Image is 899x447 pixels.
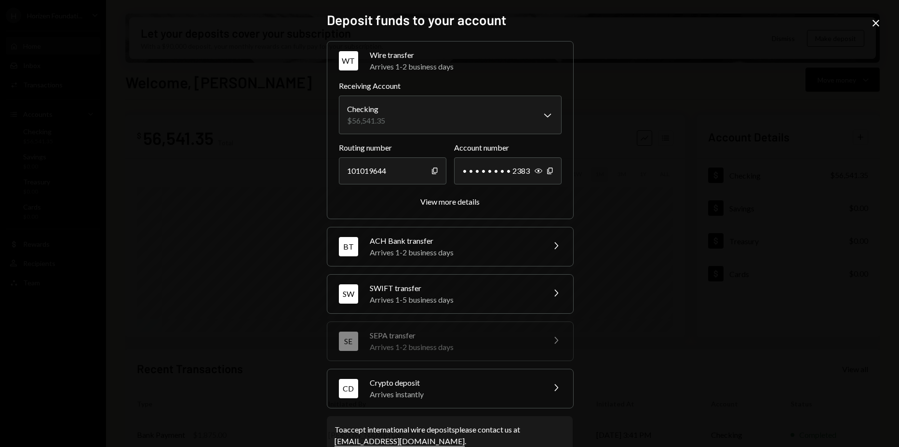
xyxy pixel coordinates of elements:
div: Arrives 1-2 business days [370,247,538,258]
div: • • • • • • • • 2383 [454,157,562,184]
div: BT [339,237,358,256]
button: Receiving Account [339,96,562,134]
label: Receiving Account [339,80,562,92]
div: ACH Bank transfer [370,235,538,247]
div: Arrives 1-2 business days [370,61,562,72]
div: Arrives 1-5 business days [370,294,538,306]
a: [EMAIL_ADDRESS][DOMAIN_NAME] [335,436,465,447]
button: View more details [420,197,480,207]
h2: Deposit funds to your account [327,11,573,29]
label: Routing number [339,142,446,154]
div: WT [339,51,358,70]
button: CDCrypto depositArrives instantly [327,369,573,408]
div: View more details [420,197,480,206]
div: To accept international wire deposits please contact us at . [335,424,565,447]
button: SWSWIFT transferArrives 1-5 business days [327,275,573,313]
div: Arrives 1-2 business days [370,341,538,353]
div: CD [339,379,358,398]
div: 101019644 [339,157,446,184]
button: SESEPA transferArrives 1-2 business days [327,322,573,361]
button: WTWire transferArrives 1-2 business days [327,42,573,80]
div: SW [339,284,358,304]
div: Arrives instantly [370,389,538,400]
div: SWIFT transfer [370,282,538,294]
div: WTWire transferArrives 1-2 business days [339,80,562,207]
div: SE [339,332,358,351]
div: Wire transfer [370,49,562,61]
label: Account number [454,142,562,154]
div: Crypto deposit [370,377,538,389]
button: BTACH Bank transferArrives 1-2 business days [327,227,573,266]
div: SEPA transfer [370,330,538,341]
